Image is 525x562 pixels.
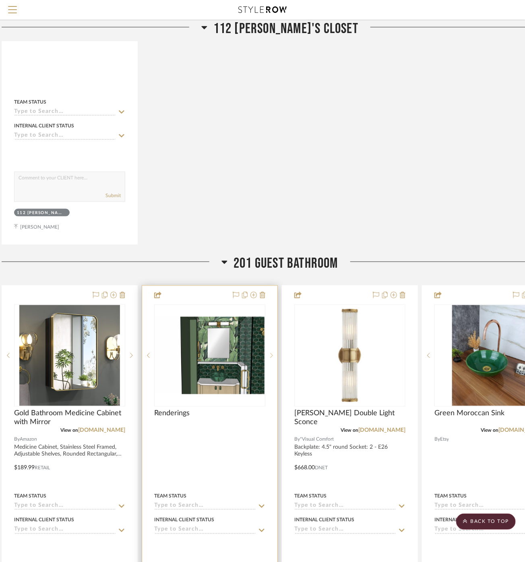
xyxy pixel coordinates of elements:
span: 201 Guest Bathroom [234,255,338,272]
div: Internal Client Status [14,516,74,524]
input: Type to Search… [14,503,116,510]
div: 112 [PERSON_NAME]'s Closet [17,210,65,216]
span: View on [60,428,78,433]
input: Type to Search… [14,132,116,140]
span: Renderings [154,409,190,418]
span: By [434,436,440,443]
div: Team Status [434,493,467,500]
span: 112 [PERSON_NAME]'s Closet [213,20,358,37]
span: Amazon [20,436,37,443]
input: Type to Search… [294,527,396,534]
button: Submit [105,192,121,199]
div: Team Status [14,493,46,500]
span: Gold Bathroom Medicine Cabinet with Mirror [14,409,125,427]
a: [DOMAIN_NAME] [358,428,405,433]
div: Internal Client Status [434,516,494,524]
div: Internal Client Status [154,516,214,524]
input: Type to Search… [14,108,116,116]
div: Team Status [154,493,186,500]
div: 0 [295,305,405,406]
input: Type to Search… [14,527,116,534]
input: Type to Search… [294,503,396,510]
input: Type to Search… [154,503,256,510]
div: 1 [155,305,265,406]
div: Internal Client Status [14,122,74,129]
span: View on [341,428,358,433]
a: [DOMAIN_NAME] [78,428,125,433]
div: Team Status [14,98,46,106]
span: By [14,436,20,443]
span: Etsy [440,436,449,443]
img: Renderings [155,317,265,394]
span: [PERSON_NAME] Double Light Sconce [294,409,405,427]
div: Team Status [294,493,327,500]
img: Gold Bathroom Medicine Cabinet with Mirror [19,305,120,406]
img: Allen Double Light Sconce [300,305,400,406]
div: Internal Client Status [294,516,354,524]
scroll-to-top-button: BACK TO TOP [456,514,516,530]
span: Green Moroccan Sink [434,409,504,418]
span: By [294,436,300,443]
span: *Visual Comfort [300,436,334,443]
input: Type to Search… [154,527,256,534]
span: View on [481,428,498,433]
